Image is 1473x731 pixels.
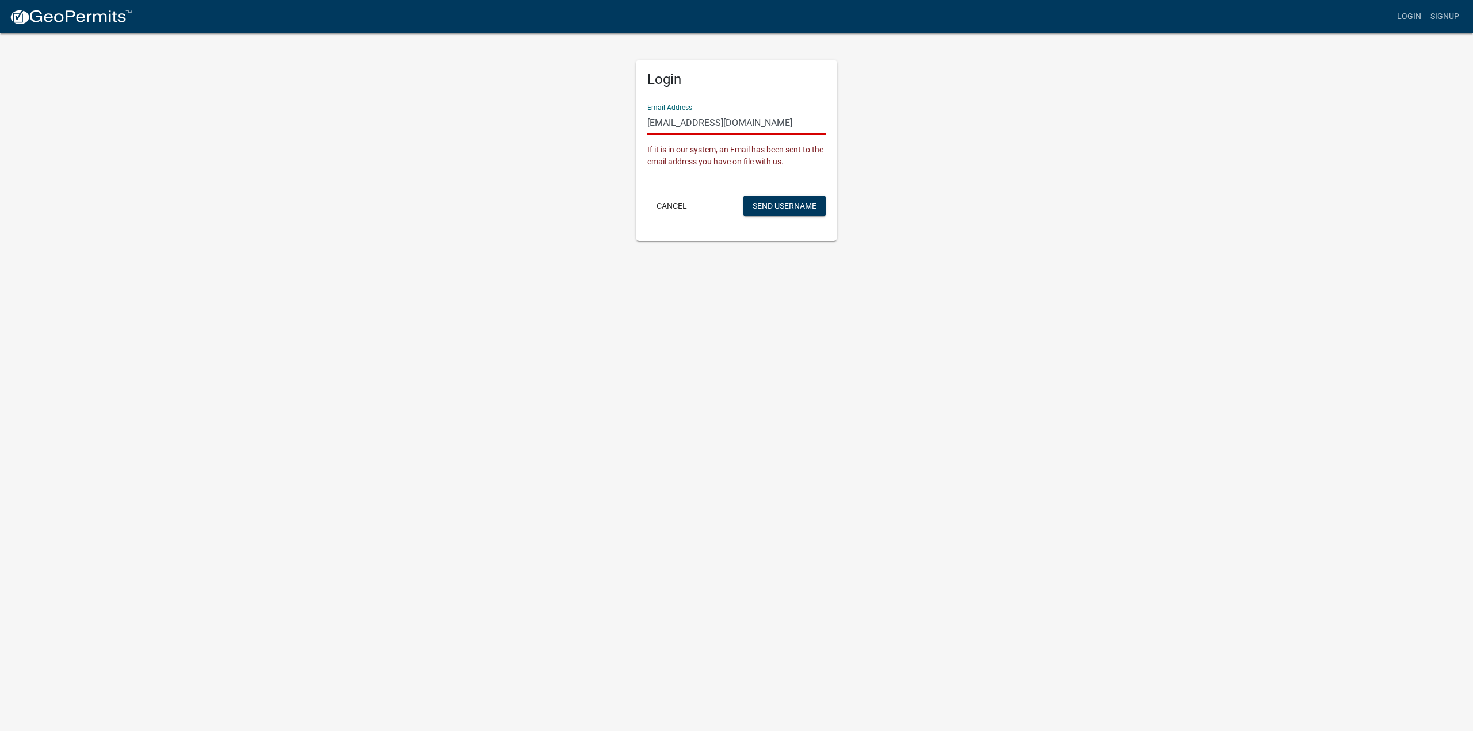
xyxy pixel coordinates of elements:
button: Cancel [647,196,696,216]
h5: Login [647,71,826,88]
div: If it is in our system, an Email has been sent to the email address you have on file with us. [647,144,826,168]
a: Login [1392,6,1426,28]
a: Signup [1426,6,1464,28]
button: Send Username [743,196,826,216]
